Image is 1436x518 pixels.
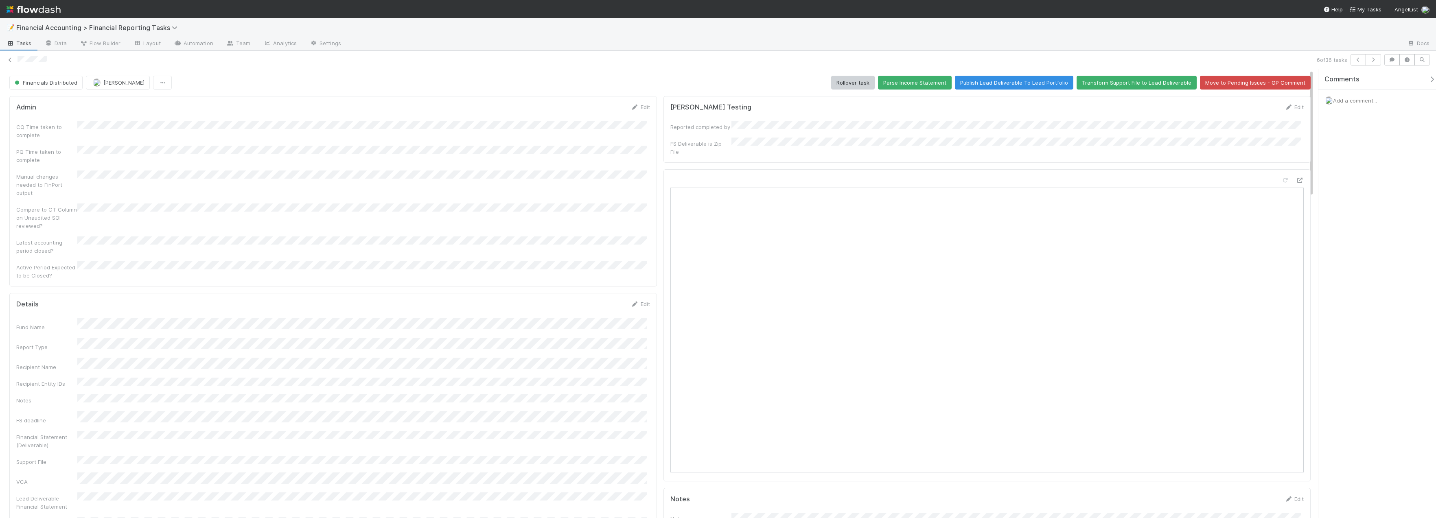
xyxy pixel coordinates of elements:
div: Financial Statement (Deliverable) [16,433,77,449]
a: Flow Builder [73,37,127,50]
span: Add a comment... [1333,97,1377,104]
span: 📝 [7,24,15,31]
span: Comments [1324,75,1359,83]
button: Parse Income Statement [878,76,952,90]
div: CQ Time taken to complete [16,123,77,139]
div: Help [1323,5,1343,13]
h5: Details [16,300,39,308]
button: Publish Lead Deliverable To Lead Portfolio [955,76,1073,90]
button: [PERSON_NAME] [86,76,150,90]
span: Tasks [7,39,32,47]
div: FS Deliverable is Zip File [670,140,731,156]
div: FS deadline [16,416,77,424]
div: Compare to CT Column on Unaudited SOI reviewed? [16,205,77,230]
span: Financial Accounting > Financial Reporting Tasks [16,24,182,32]
button: Move to Pending Issues - GP Comment [1200,76,1311,90]
button: Rollover task [831,76,875,90]
a: Team [220,37,257,50]
h5: Admin [16,103,36,111]
div: VCA [16,478,77,486]
button: Financials Distributed [9,76,83,90]
div: Recipient Name [16,363,77,371]
div: Support File [16,458,77,466]
span: 6 of 36 tasks [1317,56,1347,64]
span: [PERSON_NAME] [103,79,144,86]
img: avatar_c0d2ec3f-77e2-40ea-8107-ee7bdb5edede.png [1325,96,1333,105]
a: Layout [127,37,167,50]
img: logo-inverted-e16ddd16eac7371096b0.svg [7,2,61,16]
h5: Notes [670,495,690,503]
span: AngelList [1394,6,1418,13]
img: avatar_c0d2ec3f-77e2-40ea-8107-ee7bdb5edede.png [1421,6,1429,14]
div: Latest accounting period closed? [16,238,77,255]
button: Transform Support File to Lead Deliverable [1077,76,1197,90]
img: avatar_fee1282a-8af6-4c79-b7c7-bf2cfad99775.png [93,79,101,87]
a: Data [38,37,73,50]
div: Active Period Expected to be Closed? [16,263,77,280]
div: PQ Time taken to complete [16,148,77,164]
div: Lead Deliverable Financial Statement [16,494,77,511]
div: Recipient Entity IDs [16,380,77,388]
a: Edit [631,104,650,110]
div: Manual changes needed to FinPort output [16,173,77,197]
div: Notes [16,396,77,404]
span: Financials Distributed [13,79,77,86]
a: My Tasks [1349,5,1381,13]
h5: [PERSON_NAME] Testing [670,103,751,111]
div: Report Type [16,343,77,351]
div: Fund Name [16,323,77,331]
a: Automation [167,37,220,50]
div: Reported completed by [670,123,731,131]
span: Flow Builder [80,39,120,47]
a: Edit [631,301,650,307]
span: My Tasks [1349,6,1381,13]
a: Settings [303,37,348,50]
a: Analytics [257,37,303,50]
a: Edit [1285,104,1304,110]
a: Docs [1401,37,1436,50]
a: Edit [1285,496,1304,502]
